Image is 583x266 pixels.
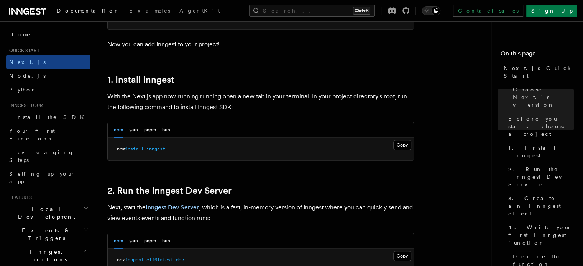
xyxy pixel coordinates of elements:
[6,103,43,109] span: Inngest tour
[144,122,156,138] button: pnpm
[504,64,574,80] span: Next.js Quick Start
[176,257,184,263] span: dev
[175,2,225,21] a: AgentKit
[508,224,574,246] span: 4. Write your first Inngest function
[6,55,90,69] a: Next.js
[9,59,46,65] span: Next.js
[117,146,125,152] span: npm
[6,124,90,145] a: Your first Functions
[508,165,574,188] span: 2. Run the Inngest Dev Server
[146,146,165,152] span: inngest
[6,202,90,224] button: Local Development
[249,5,375,17] button: Search...Ctrl+K
[125,257,173,263] span: inngest-cli@latest
[144,233,156,249] button: pnpm
[125,2,175,21] a: Examples
[9,86,37,93] span: Python
[510,83,574,112] a: Choose Next.js version
[6,248,83,263] span: Inngest Functions
[107,185,232,196] a: 2. Run the Inngest Dev Server
[114,122,123,138] button: npm
[6,224,90,245] button: Events & Triggers
[146,204,199,211] a: Inngest Dev Server
[393,251,411,261] button: Copy
[422,6,440,15] button: Toggle dark mode
[107,202,414,224] p: Next, start the , which is a fast, in-memory version of Inngest where you can quickly send and vi...
[508,144,574,159] span: 1. Install Inngest
[513,86,574,109] span: Choose Next.js version
[129,8,170,14] span: Examples
[117,257,125,263] span: npx
[9,128,55,142] span: Your first Functions
[52,2,125,21] a: Documentation
[6,47,39,54] span: Quick start
[162,122,170,138] button: bun
[6,145,90,167] a: Leveraging Steps
[501,49,574,61] h4: On this page
[9,31,31,38] span: Home
[508,115,574,138] span: Before you start: choose a project
[9,114,89,120] span: Install the SDK
[6,83,90,96] a: Python
[129,233,138,249] button: yarn
[453,5,523,17] a: Contact sales
[9,73,46,79] span: Node.js
[6,205,84,220] span: Local Development
[107,91,414,113] p: With the Next.js app now running running open a new tab in your terminal. In your project directo...
[129,122,138,138] button: yarn
[505,112,574,141] a: Before you start: choose a project
[6,194,32,201] span: Features
[162,233,170,249] button: bun
[6,28,90,41] a: Home
[9,171,75,184] span: Setting up your app
[9,149,74,163] span: Leveraging Steps
[353,7,370,15] kbd: Ctrl+K
[505,220,574,250] a: 4. Write your first Inngest function
[526,5,577,17] a: Sign Up
[508,194,574,217] span: 3. Create an Inngest client
[114,233,123,249] button: npm
[6,110,90,124] a: Install the SDK
[6,227,84,242] span: Events & Triggers
[393,140,411,150] button: Copy
[501,61,574,83] a: Next.js Quick Start
[6,167,90,188] a: Setting up your app
[57,8,120,14] span: Documentation
[179,8,220,14] span: AgentKit
[505,162,574,191] a: 2. Run the Inngest Dev Server
[125,146,144,152] span: install
[505,191,574,220] a: 3. Create an Inngest client
[6,69,90,83] a: Node.js
[107,39,414,50] p: Now you can add Inngest to your project!
[505,141,574,162] a: 1. Install Inngest
[107,74,174,85] a: 1. Install Inngest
